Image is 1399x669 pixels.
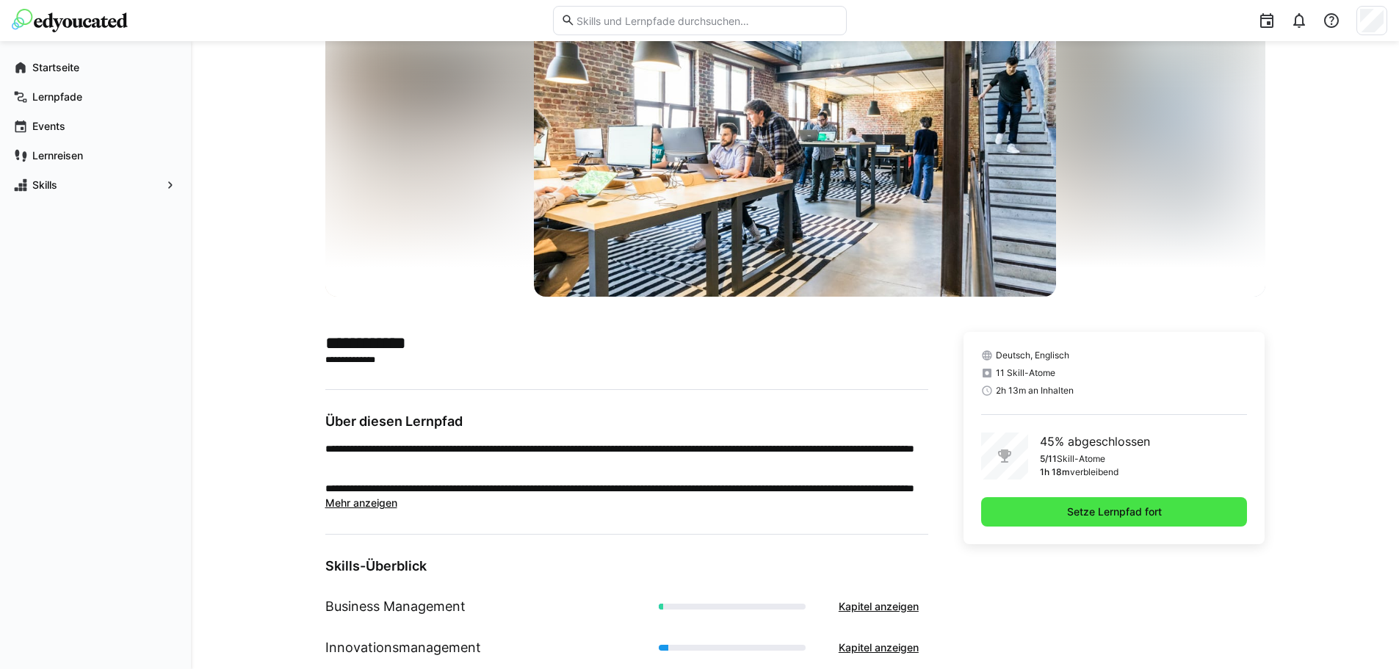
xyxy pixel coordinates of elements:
[996,385,1074,397] span: 2h 13m an Inhalten
[996,367,1055,379] span: 11 Skill-Atome
[836,599,921,614] span: Kapitel anzeigen
[575,14,838,27] input: Skills und Lernpfade durchsuchen…
[1065,505,1164,519] span: Setze Lernpfad fort
[1040,453,1057,465] p: 5/11
[325,597,466,616] h1: Business Management
[1070,466,1118,478] p: verbleibend
[1040,433,1150,450] p: 45% abgeschlossen
[325,496,397,509] span: Mehr anzeigen
[836,640,921,655] span: Kapitel anzeigen
[1040,466,1070,478] p: 1h 18m
[325,413,928,430] h3: Über diesen Lernpfad
[1057,453,1105,465] p: Skill-Atome
[325,558,928,574] h3: Skills-Überblick
[981,497,1248,527] button: Setze Lernpfad fort
[829,592,928,621] button: Kapitel anzeigen
[996,350,1069,361] span: Deutsch, Englisch
[829,633,928,662] button: Kapitel anzeigen
[325,638,481,657] h1: Innovationsmanagement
